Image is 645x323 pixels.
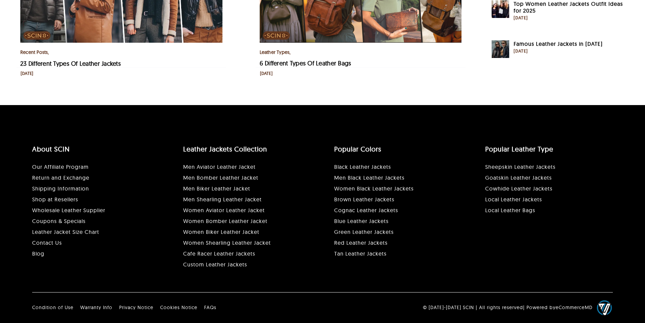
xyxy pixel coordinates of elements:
a: Return and Exchange [32,174,89,181]
div: , [20,48,222,56]
img: Explore top leather jacket outfits women [492,1,509,18]
a: Cookies Notice [160,304,197,310]
div: [DATE] [260,71,273,76]
a: Blue Leather Jackets [334,218,389,224]
a: Leather Types [260,49,290,55]
a: Top Women Leather Jackets Outfit Ideas for 2025 [514,1,625,14]
a: Shipping Information [32,185,89,192]
a: Recent Posts [20,49,48,55]
a: Coupons & Specials [32,218,86,224]
a: eCommerceMD [556,304,593,311]
a: Our Affiliate Program [32,163,89,170]
a: 6 Different Types Of Leather Bags [260,59,351,67]
div: [DATE] [514,48,603,55]
a: Men Biker Leather Jacket [183,185,250,192]
a: Women Shearling Leather Jacket [183,239,271,246]
a: Green Leather Jackets [334,228,394,235]
a: Popular Colors [334,145,381,153]
img: Famous Leather Jackets in 2025 [492,41,509,58]
a: Red Leather Jackets [334,239,388,246]
a: Sheepskin Leather Jackets [485,163,556,170]
a: Men Shearling Leather Jacket [183,196,262,203]
a: Men Aviator Leather Jacket [183,163,256,170]
a: Privacy Notice [119,304,153,310]
a: 23 Different Types Of Leather Jackets [20,60,121,67]
a: Women Bomber Leather Jacket [183,218,267,224]
a: Popular Leather Type [485,145,553,153]
a: Top Women Leather Jackets Outfit Ideas for 2025 [492,1,509,8]
a: Leather Jacket Size Chart [32,228,99,235]
div: [DATE] [514,15,625,22]
div: , [260,48,462,56]
a: Local Leather Goods and Accessories [485,207,535,214]
a: Shop at Resellers [32,196,78,203]
a: Warranty Info [80,304,112,310]
a: Condition of Use [32,304,73,310]
a: FAQs [204,304,216,310]
a: Tan Leather Jackets [334,250,387,257]
p: © [DATE]-[DATE] SCIN | All rights reserved| Powered by [423,299,613,316]
a: Leather Jackets Collection [183,145,267,153]
iframe: chat widget [603,281,645,313]
a: Men Bomber Leather Jacket [183,174,258,181]
a: Contact Us [32,239,62,246]
a: Cowhide Leather Jackets [485,185,553,192]
a: Wholesale Leather Supplier [32,207,105,214]
a: Men Black Leather Jackets [334,174,405,181]
a: Women Aviator Leather Jacket [183,207,265,214]
div: [DATE] [21,71,33,76]
img: eCommerce builder by eCommerceMD [596,299,613,316]
a: About SCIN [32,145,70,153]
a: Women Black Leather Jackets [334,185,414,192]
a: Blog [32,250,44,257]
a: Custom Leather Jackets [183,261,247,268]
a: Cognac Leather Jackets [334,207,398,214]
a: Cafe Racer Leather Jackets [183,250,255,257]
a: Famous Leather Jackets in 2025 [492,41,509,48]
a: Black Leather Jackets [334,163,391,170]
a: Brown Leather Jackets [334,196,394,203]
a: Famous Leather Jackets in [DATE] [514,41,603,47]
a: Women Biker Leather Jacket [183,228,259,235]
a: Goatskin Leather Jackets [485,174,552,181]
a: Local Leather Jackets [485,196,542,203]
